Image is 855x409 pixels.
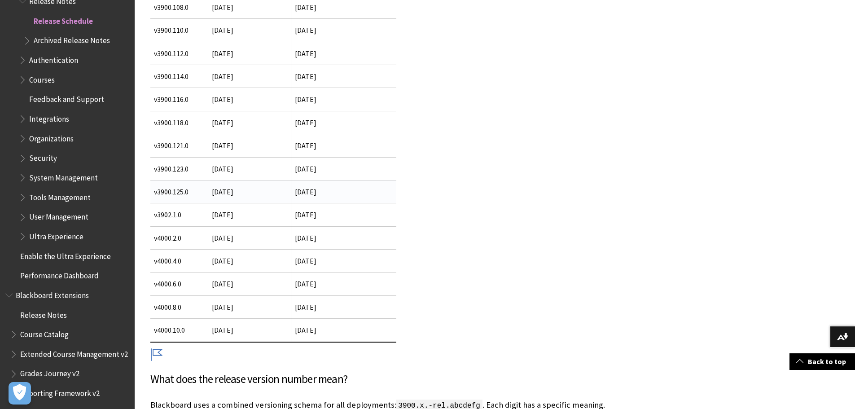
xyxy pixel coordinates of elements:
[291,157,396,180] td: [DATE]
[291,180,396,203] td: [DATE]
[29,190,91,202] span: Tools Management
[150,88,208,111] td: v3900.116.0
[212,72,233,81] span: [DATE]
[20,268,99,280] span: Performance Dashboard
[20,366,79,378] span: Grades Journey v2
[20,308,67,320] span: Release Notes
[34,33,110,45] span: Archived Release Notes
[150,180,208,203] td: v3900.125.0
[29,131,74,143] span: Organizations
[16,288,89,300] span: Blackboard Extensions
[291,65,396,88] td: [DATE]
[291,111,396,134] td: [DATE]
[20,386,100,398] span: Reporting Framework v2
[150,19,208,42] td: v3900.110.0
[212,279,233,288] span: [DATE]
[212,256,233,265] span: [DATE]
[291,319,396,342] td: [DATE]
[291,134,396,157] td: [DATE]
[150,295,208,318] td: v4000.8.0
[212,118,233,127] span: [DATE]
[291,203,396,226] td: [DATE]
[29,170,98,182] span: System Management
[291,226,396,249] td: [DATE]
[291,295,396,318] td: [DATE]
[212,187,233,196] span: [DATE]
[20,327,69,339] span: Course Catalog
[208,319,291,342] td: [DATE]
[150,250,208,273] td: v4000.4.0
[20,347,128,359] span: Extended Course Management v2
[212,233,233,242] span: [DATE]
[150,157,208,180] td: v3900.123.0
[150,111,208,134] td: v3900.118.0
[29,151,57,163] span: Security
[291,88,396,111] td: [DATE]
[212,141,233,150] span: [DATE]
[150,42,208,65] td: v3900.112.0
[208,19,291,42] td: [DATE]
[34,13,93,26] span: Release Schedule
[212,164,233,173] span: [DATE]
[29,72,55,84] span: Courses
[212,210,233,219] span: [DATE]
[212,49,233,58] span: [DATE]
[150,273,208,295] td: v4000.6.0
[29,210,88,222] span: User Management
[150,226,208,249] td: v4000.2.0
[150,65,208,88] td: v3900.114.0
[9,382,31,405] button: Open Preferences
[291,19,396,42] td: [DATE]
[789,353,855,370] a: Back to top
[150,203,208,226] td: v3902.1.0
[20,249,111,261] span: Enable the Ultra Experience
[29,229,83,241] span: Ultra Experience
[150,371,707,388] h3: What does the release version number mean?
[208,295,291,318] td: [DATE]
[291,273,396,295] td: [DATE]
[150,319,208,342] td: v4000.10.0
[29,92,104,104] span: Feedback and Support
[291,250,396,273] td: [DATE]
[212,95,233,104] span: [DATE]
[295,49,316,58] span: [DATE]
[29,111,69,123] span: Integrations
[29,53,78,65] span: Authentication
[150,134,208,157] td: v3900.121.0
